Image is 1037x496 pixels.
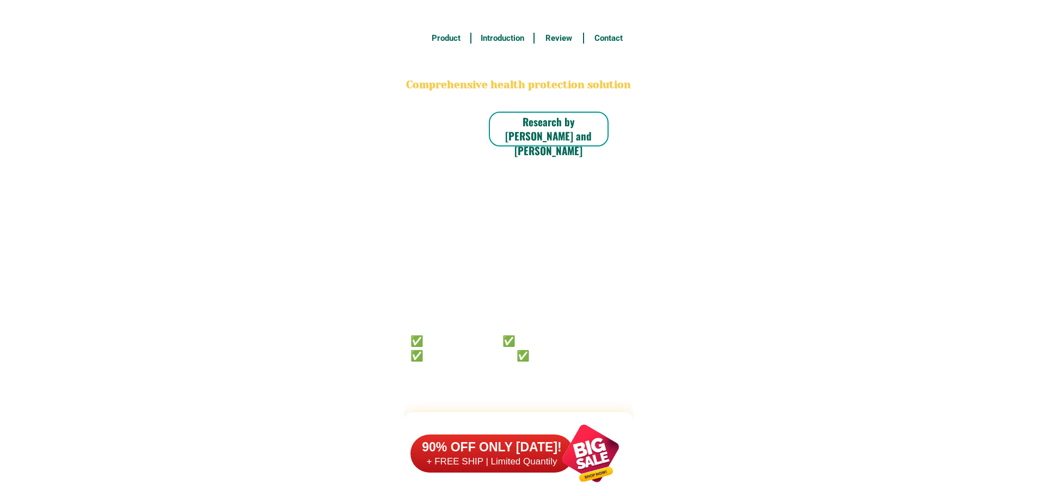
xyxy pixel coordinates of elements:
[404,6,633,22] h3: FREE SHIPPING NATIONWIDE
[404,52,633,78] h2: BONA VITA COFFEE
[410,456,574,468] h6: + FREE SHIP | Limited Quantily
[541,32,578,45] h6: Review
[427,32,464,45] h6: Product
[410,333,597,362] h6: ✅ 𝙰𝚗𝚝𝚒 𝙲𝚊𝚗𝚌𝚎𝚛 ✅ 𝙰𝚗𝚝𝚒 𝚂𝚝𝚛𝚘𝚔𝚎 ✅ 𝙰𝚗𝚝𝚒 𝙳𝚒𝚊𝚋𝚎𝚝𝚒𝚌 ✅ 𝙳𝚒𝚊𝚋𝚎𝚝𝚎𝚜
[410,439,574,456] h6: 90% OFF ONLY [DATE]!
[477,32,527,45] h6: Introduction
[489,114,609,158] h6: Research by [PERSON_NAME] and [PERSON_NAME]
[404,421,633,450] h2: FAKE VS ORIGINAL
[590,32,627,45] h6: Contact
[404,77,633,93] h2: Comprehensive health protection solution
